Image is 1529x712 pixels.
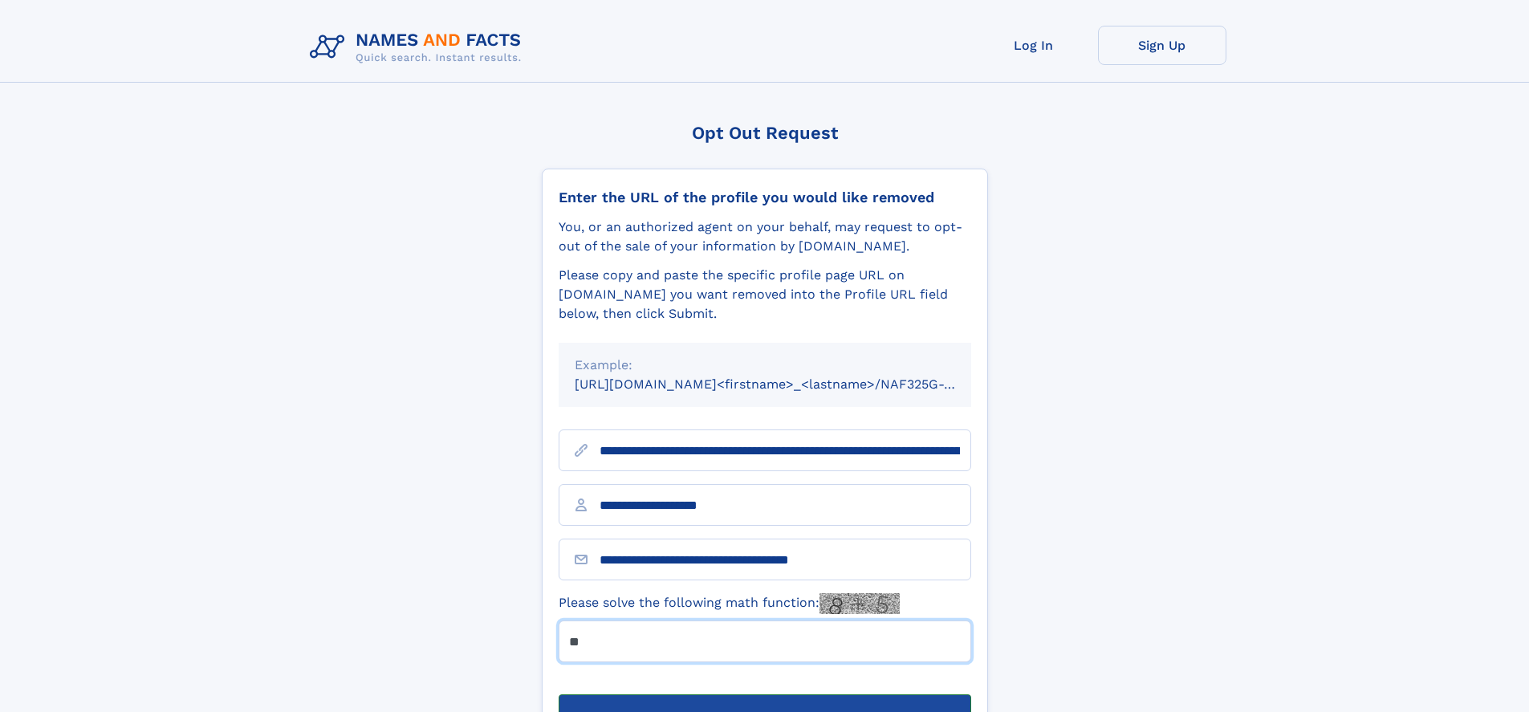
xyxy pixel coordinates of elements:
[303,26,535,69] img: Logo Names and Facts
[559,593,900,614] label: Please solve the following math function:
[575,356,955,375] div: Example:
[542,123,988,143] div: Opt Out Request
[1098,26,1226,65] a: Sign Up
[559,266,971,323] div: Please copy and paste the specific profile page URL on [DOMAIN_NAME] you want removed into the Pr...
[970,26,1098,65] a: Log In
[559,218,971,256] div: You, or an authorized agent on your behalf, may request to opt-out of the sale of your informatio...
[575,376,1002,392] small: [URL][DOMAIN_NAME]<firstname>_<lastname>/NAF325G-xxxxxxxx
[559,189,971,206] div: Enter the URL of the profile you would like removed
